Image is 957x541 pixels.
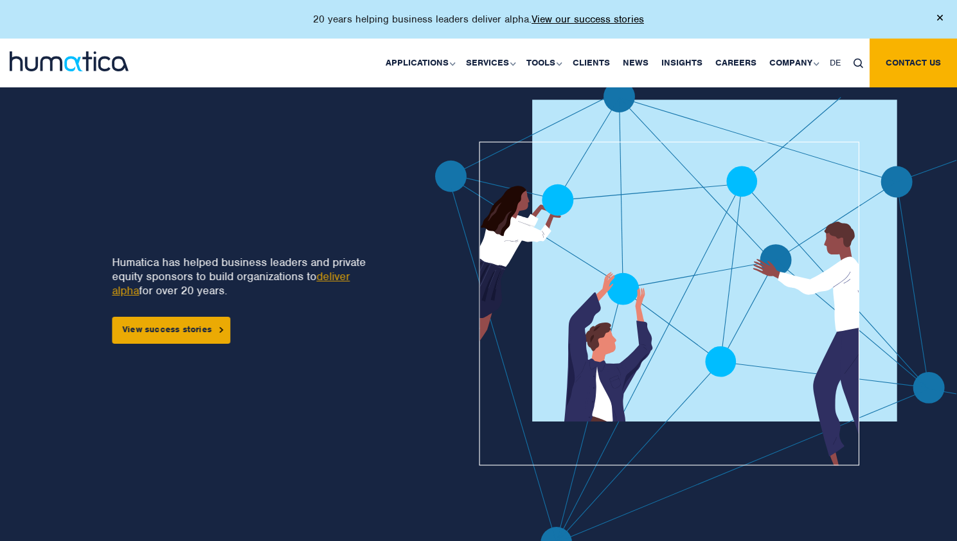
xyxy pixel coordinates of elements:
[520,39,566,87] a: Tools
[616,39,655,87] a: News
[10,51,129,71] img: logo
[112,255,392,297] p: Humatica has helped business leaders and private equity sponsors to build organizations to for ov...
[709,39,763,87] a: Careers
[566,39,616,87] a: Clients
[823,39,847,87] a: DE
[112,269,350,297] a: deliver alpha
[460,39,520,87] a: Services
[763,39,823,87] a: Company
[219,327,223,333] img: arrowicon
[313,13,644,26] p: 20 years helping business leaders deliver alpha.
[830,57,841,68] span: DE
[532,13,644,26] a: View our success stories
[854,58,863,68] img: search_icon
[655,39,709,87] a: Insights
[379,39,460,87] a: Applications
[112,317,230,344] a: View success stories
[870,39,957,87] a: Contact us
